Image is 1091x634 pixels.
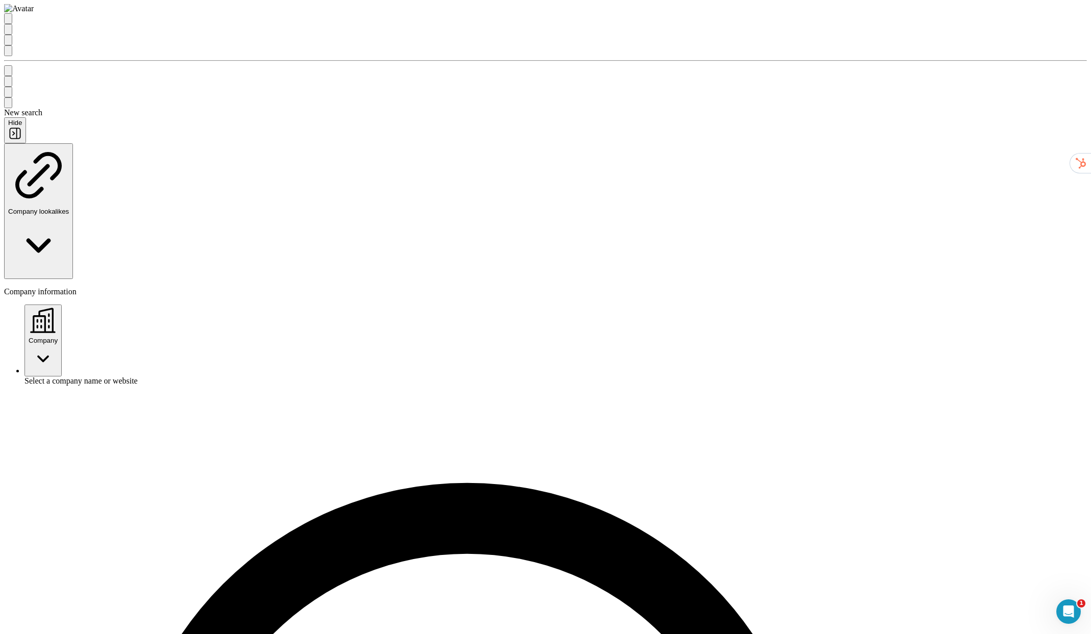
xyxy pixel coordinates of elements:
button: Company lookalikes [4,143,73,279]
button: Use Surfe API [4,76,12,87]
div: New search [4,108,1087,117]
img: Avatar [4,4,34,13]
button: Search [4,24,12,35]
button: My lists [4,45,12,56]
button: Dashboard [4,87,12,97]
div: Company [29,337,58,344]
button: Quick start [4,13,12,24]
button: Company [24,305,62,376]
button: Enrich CSV [4,35,12,45]
iframe: Intercom live chat [1056,599,1081,624]
span: 1 [1077,599,1085,607]
p: Company information [4,287,1087,296]
div: Company lookalikes [8,208,69,215]
button: Use Surfe on LinkedIn [4,65,12,76]
div: Select a company name or website [24,376,1087,386]
button: Hide [4,117,26,143]
button: Feedback [4,97,12,108]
